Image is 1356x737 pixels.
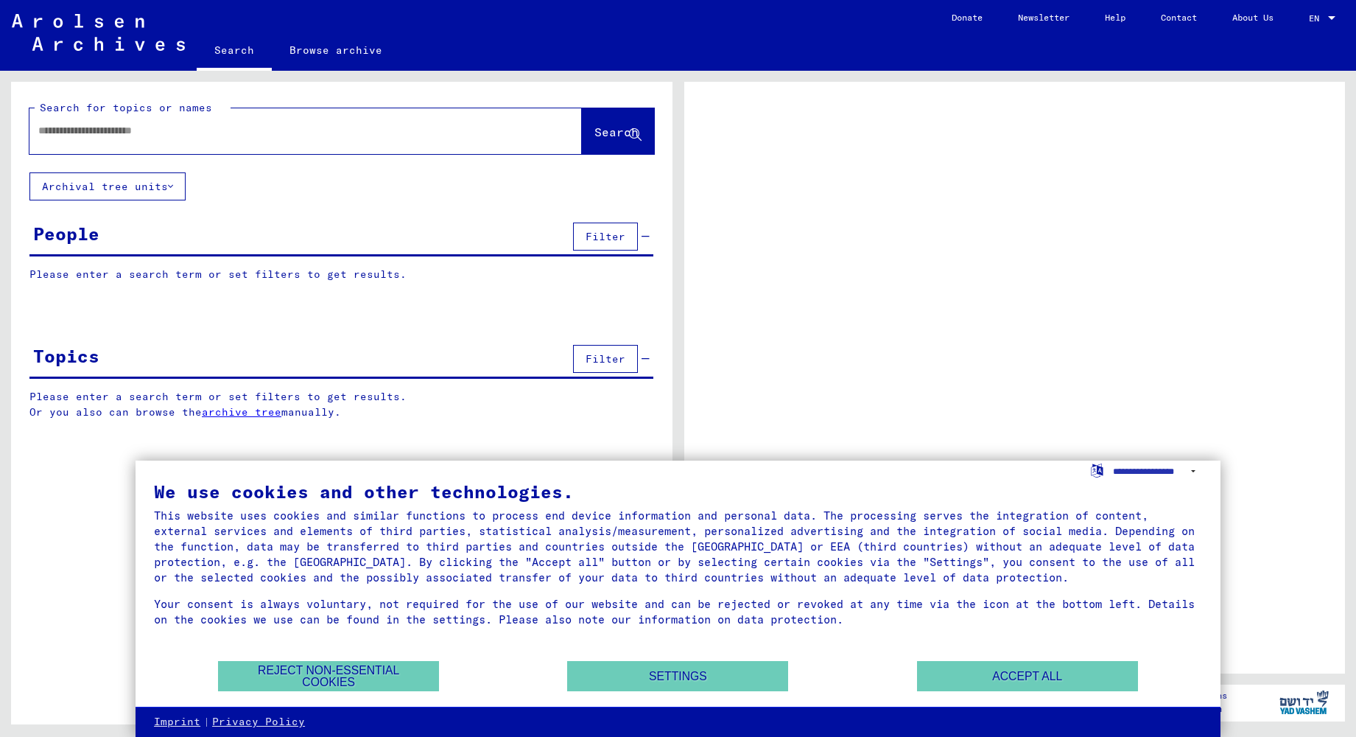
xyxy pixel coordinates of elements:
[33,220,99,247] div: People
[1276,684,1332,721] img: yv_logo.png
[197,32,272,71] a: Search
[567,661,788,691] button: Settings
[40,101,212,114] mat-label: Search for topics or names
[29,172,186,200] button: Archival tree units
[594,125,639,139] span: Search
[29,389,654,420] p: Please enter a search term or set filters to get results. Or you also can browse the manually.
[917,661,1138,691] button: Accept all
[212,715,305,730] a: Privacy Policy
[573,223,638,251] button: Filter
[154,483,1202,500] div: We use cookies and other technologies.
[272,32,400,68] a: Browse archive
[12,14,185,51] img: Arolsen_neg.svg
[1309,13,1325,24] span: EN
[154,508,1202,585] div: This website uses cookies and similar functions to process end device information and personal da...
[29,267,653,282] p: Please enter a search term or set filters to get results.
[586,230,625,243] span: Filter
[154,596,1202,627] div: Your consent is always voluntary, not required for the use of our website and can be rejected or ...
[218,661,439,691] button: Reject non-essential cookies
[202,405,281,419] a: archive tree
[573,345,638,373] button: Filter
[586,352,625,366] span: Filter
[154,715,200,730] a: Imprint
[582,108,654,154] button: Search
[33,343,99,369] div: Topics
